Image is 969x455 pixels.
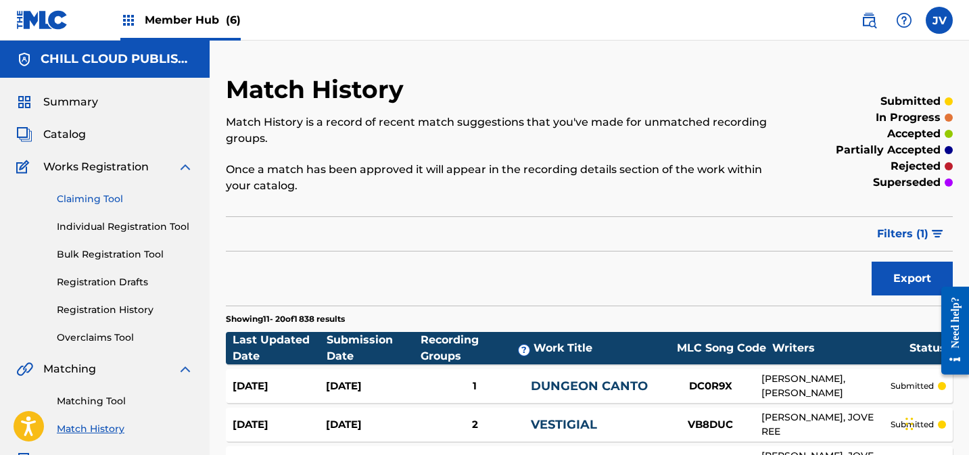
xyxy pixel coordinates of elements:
[836,142,941,158] p: partially accepted
[177,361,193,377] img: expand
[16,361,33,377] img: Matching
[419,379,531,394] div: 1
[226,114,786,147] p: Match History is a record of recent match suggestions that you've made for unmatched recording gr...
[43,361,96,377] span: Matching
[872,262,953,295] button: Export
[43,159,149,175] span: Works Registration
[891,380,934,392] p: submitted
[873,174,941,191] p: superseded
[233,417,326,433] div: [DATE]
[901,390,969,455] iframe: Chat Widget
[877,226,928,242] span: Filters ( 1 )
[57,220,193,234] a: Individual Registration Tool
[876,110,941,126] p: in progress
[16,159,34,175] img: Works Registration
[16,126,86,143] a: CatalogCatalog
[226,74,410,105] h2: Match History
[891,7,918,34] div: Help
[57,247,193,262] a: Bulk Registration Tool
[326,417,419,433] div: [DATE]
[16,126,32,143] img: Catalog
[931,277,969,385] iframe: Resource Center
[896,12,912,28] img: help
[861,12,877,28] img: search
[519,345,529,356] span: ?
[57,422,193,436] a: Match History
[772,340,909,356] div: Writers
[761,410,891,439] div: [PERSON_NAME], JOVE REE
[891,158,941,174] p: rejected
[855,7,882,34] a: Public Search
[57,192,193,206] a: Claiming Tool
[660,379,761,394] div: DC0R9X
[909,340,946,356] div: Status
[177,159,193,175] img: expand
[531,379,648,393] a: DUNGEON CANTO
[419,417,531,433] div: 2
[326,379,419,394] div: [DATE]
[145,12,241,28] span: Member Hub
[57,331,193,345] a: Overclaims Tool
[226,14,241,26] span: (6)
[534,340,671,356] div: Work Title
[16,94,98,110] a: SummarySummary
[16,94,32,110] img: Summary
[905,404,914,444] div: Drag
[932,230,943,238] img: filter
[120,12,137,28] img: Top Rightsholders
[43,126,86,143] span: Catalog
[531,417,597,432] a: VESTIGIAL
[887,126,941,142] p: accepted
[16,10,68,30] img: MLC Logo
[660,417,761,433] div: VB8DUC
[226,162,786,194] p: Once a match has been approved it will appear in the recording details section of the work within...
[421,332,534,364] div: Recording Groups
[57,303,193,317] a: Registration History
[869,217,953,251] button: Filters (1)
[327,332,421,364] div: Submission Date
[43,94,98,110] span: Summary
[233,332,327,364] div: Last Updated Date
[57,394,193,408] a: Matching Tool
[57,275,193,289] a: Registration Drafts
[16,51,32,68] img: Accounts
[761,372,891,400] div: [PERSON_NAME], [PERSON_NAME]
[41,51,193,67] h5: CHILL CLOUD PUBLISHING
[671,340,772,356] div: MLC Song Code
[891,418,934,431] p: submitted
[233,379,326,394] div: [DATE]
[226,313,345,325] p: Showing 11 - 20 of 1 838 results
[880,93,941,110] p: submitted
[926,7,953,34] div: User Menu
